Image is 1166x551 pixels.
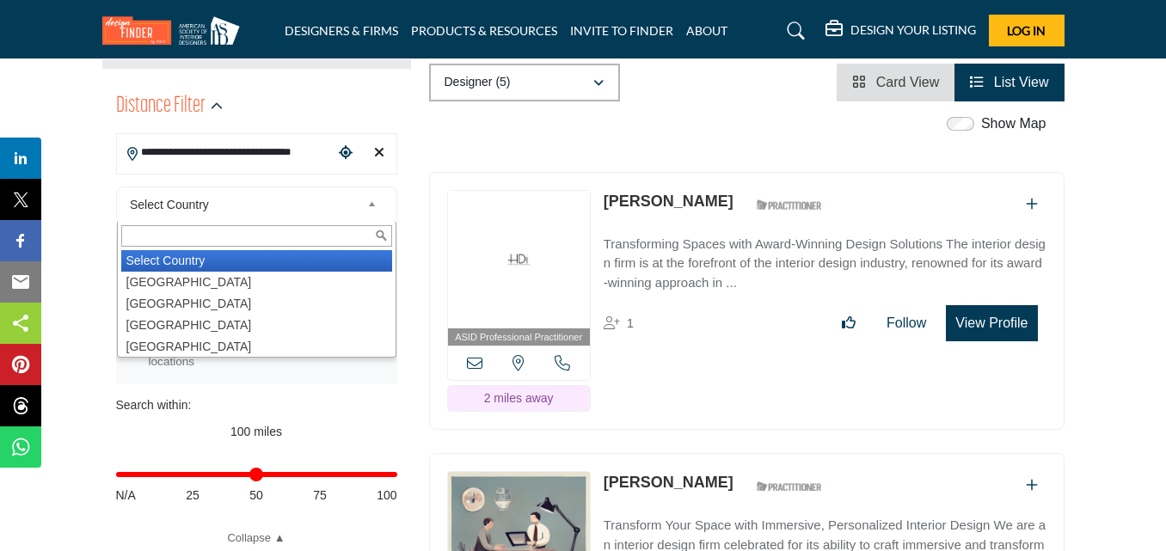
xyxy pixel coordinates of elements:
[750,475,827,497] img: ASID Qualified Practitioners Badge Icon
[825,21,976,41] div: DESIGN YOUR LISTING
[116,91,206,122] h2: Distance Filter
[249,487,263,505] span: 50
[850,22,976,38] h5: DESIGN YOUR LISTING
[455,330,582,345] span: ASID Professional Practitioner
[970,75,1048,89] a: View List
[102,16,249,45] img: Site Logo
[876,75,940,89] span: Card View
[121,225,392,247] input: Search Text
[981,113,1046,134] label: Show Map
[1007,23,1046,38] span: Log In
[627,315,634,330] span: 1
[770,17,816,45] a: Search
[604,474,733,491] a: [PERSON_NAME]
[121,336,392,358] li: [GEOGRAPHIC_DATA]
[875,306,937,340] button: Follow
[570,23,673,38] a: INVITE TO FINDER
[604,235,1046,293] p: Transforming Spaces with Award-Winning Design Solutions The interior design firm is at the forefr...
[604,190,733,213] p: Doris Hager
[831,306,867,340] button: Like listing
[604,224,1046,293] a: Transforming Spaces with Award-Winning Design Solutions The interior design firm is at the forefr...
[121,315,392,336] li: [GEOGRAPHIC_DATA]
[1026,197,1038,211] a: Add To List
[604,471,733,494] p: Jennifer Randall
[377,487,396,505] span: 100
[116,487,136,505] span: N/A
[130,194,360,215] span: Select Country
[604,313,634,334] div: Followers
[686,23,727,38] a: ABOUT
[186,487,199,505] span: 25
[429,64,620,101] button: Designer (5)
[954,64,1064,101] li: List View
[313,487,327,505] span: 75
[750,194,827,216] img: ASID Qualified Practitioners Badge Icon
[121,293,392,315] li: [GEOGRAPHIC_DATA]
[117,136,334,169] input: Search Location
[994,75,1049,89] span: List View
[230,425,282,438] span: 100 miles
[121,272,392,293] li: [GEOGRAPHIC_DATA]
[285,23,398,38] a: DESIGNERS & FIRMS
[604,193,733,210] a: [PERSON_NAME]
[484,391,554,405] span: 2 miles away
[121,250,392,272] li: Select Country
[837,64,954,101] li: Card View
[989,15,1065,46] button: Log In
[448,191,590,346] a: ASID Professional Practitioner
[1026,478,1038,493] a: Add To List
[116,530,397,547] a: Collapse ▲
[445,74,511,91] p: Designer (5)
[411,23,557,38] a: PRODUCTS & RESOURCES
[366,135,391,172] div: Clear search location
[448,191,590,328] img: Doris Hager
[946,305,1037,341] button: View Profile
[852,75,939,89] a: View Card
[116,396,397,414] div: Search within:
[333,135,358,172] div: Choose your current location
